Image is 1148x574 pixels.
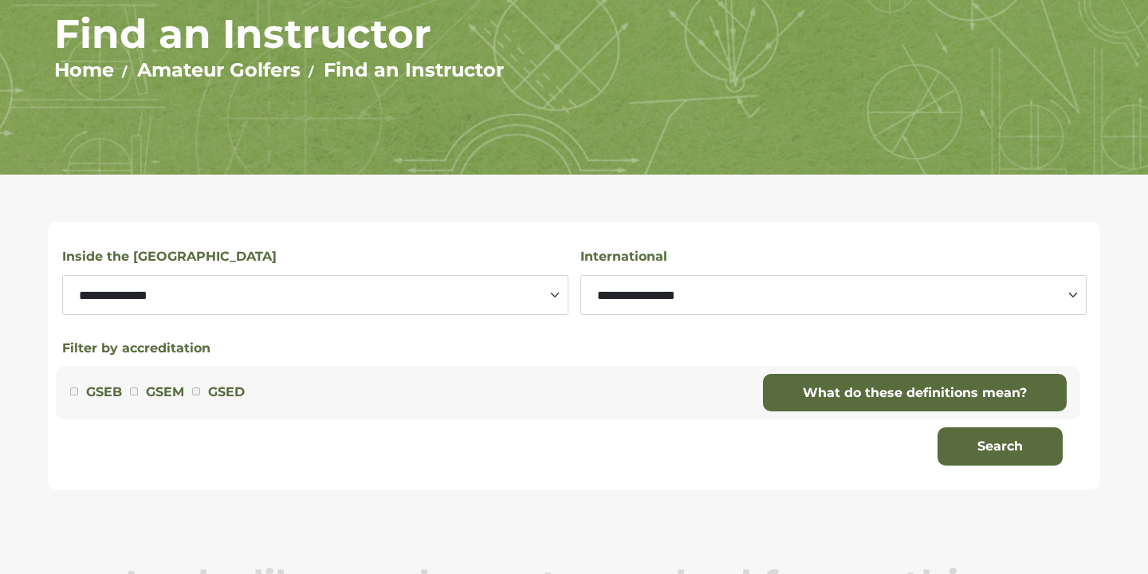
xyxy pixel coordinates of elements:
[54,10,1095,58] h1: Find an Instructor
[324,58,504,81] a: Find an Instructor
[580,275,1087,315] select: Select a country
[54,58,114,81] a: Home
[137,58,301,81] a: Amateur Golfers
[938,427,1063,466] button: Search
[580,246,667,267] label: International
[86,382,122,403] label: GSEB
[146,382,184,403] label: GSEM
[62,246,277,267] label: Inside the [GEOGRAPHIC_DATA]
[763,374,1067,412] a: What do these definitions mean?
[62,275,568,315] select: Select a state
[208,382,245,403] label: GSED
[62,339,210,358] button: Filter by accreditation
